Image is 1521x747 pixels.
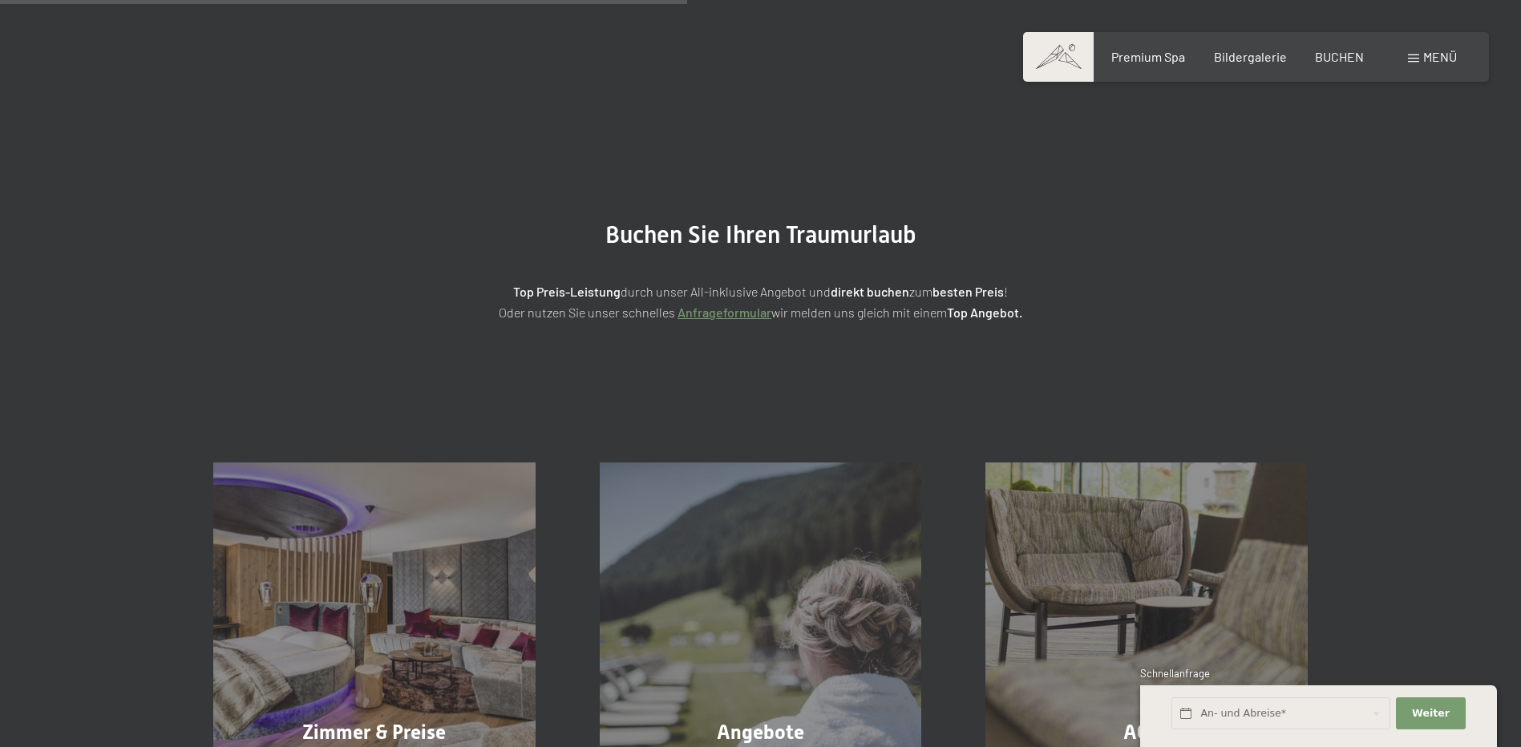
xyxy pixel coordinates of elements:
strong: Top Preis-Leistung [513,284,621,299]
span: Angebote [717,721,804,744]
strong: besten Preis [932,284,1004,299]
span: Zimmer & Preise [302,721,446,744]
strong: direkt buchen [831,284,909,299]
span: Buchen Sie Ihren Traumurlaub [605,220,916,248]
a: BUCHEN [1315,49,1364,64]
a: Bildergalerie [1214,49,1287,64]
span: Weiter [1412,706,1450,721]
a: Anfrageformular [678,305,771,320]
strong: Top Angebot. [947,305,1022,320]
span: Menü [1423,49,1457,64]
button: Weiter [1396,697,1465,730]
span: Schnellanfrage [1140,667,1210,680]
p: durch unser All-inklusive Angebot und zum ! Oder nutzen Sie unser schnelles wir melden uns gleich... [360,281,1162,322]
a: Premium Spa [1111,49,1185,64]
span: AGBs [1123,721,1171,744]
